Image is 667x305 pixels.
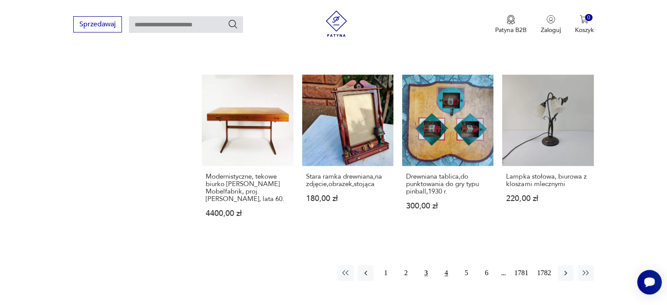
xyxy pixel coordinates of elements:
[495,15,527,34] a: Ikona medaluPatyna B2B
[406,173,489,195] h3: Drewniana tablica,do punktowania do gry typu pinball,1930 r.
[398,265,414,281] button: 2
[439,265,454,281] button: 4
[541,15,561,34] button: Zaloguj
[402,75,493,234] a: Drewniana tablica,do punktowania do gry typu pinball,1930 r.Drewniana tablica,do punktowania do g...
[459,265,474,281] button: 5
[546,15,555,24] img: Ikonka użytkownika
[495,15,527,34] button: Patyna B2B
[535,265,553,281] button: 1782
[506,173,589,188] h3: Lampka stołowa, biurowa z kloszami mlecznymi
[506,15,515,25] img: Ikona medalu
[306,195,389,202] p: 180,00 zł
[580,15,589,24] img: Ikona koszyka
[575,26,594,34] p: Koszyk
[495,26,527,34] p: Patyna B2B
[206,173,289,203] h3: Modernistyczne, tekowe biurko [PERSON_NAME] Mobelfabrik, proj. [PERSON_NAME], lata 60.
[73,22,122,28] a: Sprzedawaj
[585,14,592,22] div: 0
[575,15,594,34] button: 0Koszyk
[302,75,393,234] a: Stara ramka drewniana,na zdjęcie,obrazek,stojącaStara ramka drewniana,na zdjęcie,obrazek,stojąca1...
[541,26,561,34] p: Zaloguj
[323,11,350,37] img: Patyna - sklep z meblami i dekoracjami vintage
[512,265,531,281] button: 1781
[228,19,238,29] button: Szukaj
[406,202,489,210] p: 300,00 zł
[202,75,293,234] a: Modernistyczne, tekowe biurko Gorg Petersens Mobelfabrik, proj. Gorg Petersen, Dania, lata 60.Mod...
[378,265,394,281] button: 1
[418,265,434,281] button: 3
[506,195,589,202] p: 220,00 zł
[73,16,122,32] button: Sprzedawaj
[479,265,495,281] button: 6
[637,270,662,294] iframe: Smartsupp widget button
[502,75,593,234] a: Lampka stołowa, biurowa z kloszami mlecznymiLampka stołowa, biurowa z kloszami mlecznymi220,00 zł
[206,210,289,217] p: 4400,00 zł
[306,173,389,188] h3: Stara ramka drewniana,na zdjęcie,obrazek,stojąca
